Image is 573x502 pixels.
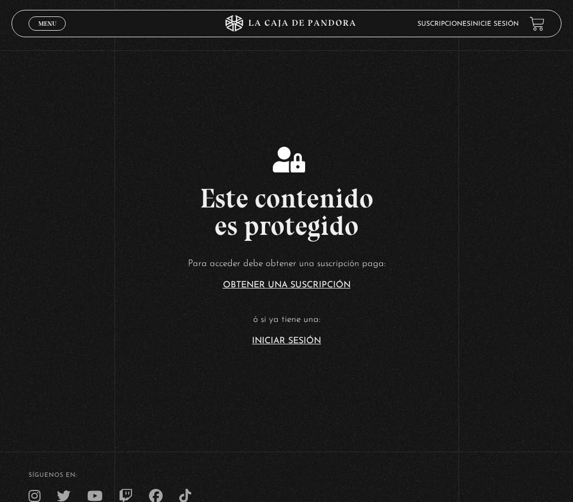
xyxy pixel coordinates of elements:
span: Cerrar [35,30,60,37]
span: Menu [38,20,56,27]
a: Obtener una suscripción [223,281,351,290]
h4: SÍguenos en: [28,472,544,478]
a: Suscripciones [417,21,471,27]
a: View your shopping cart [530,16,545,31]
a: Inicie sesión [471,21,519,27]
a: Iniciar Sesión [252,337,321,345]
